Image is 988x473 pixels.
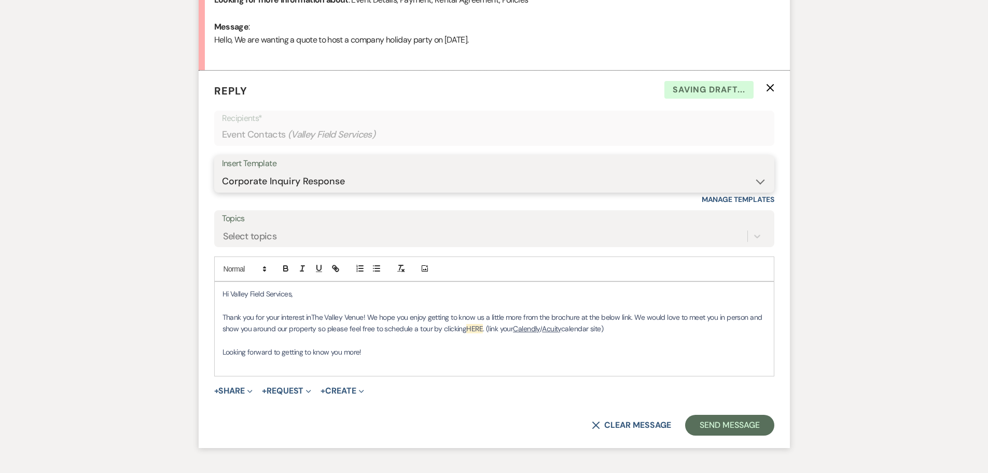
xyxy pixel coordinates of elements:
div: Select topics [223,229,277,243]
label: Topics [222,211,767,226]
button: Create [321,387,364,395]
button: Send Message [685,415,774,436]
span: Hi Valley Field Services, [222,289,293,299]
button: Share [214,387,253,395]
b: Message [214,21,249,32]
span: The Valley Venue [311,313,364,322]
button: Request [262,387,311,395]
a: Manage Templates [702,195,774,204]
span: + [321,387,325,395]
span: + [214,387,219,395]
span: Reply [214,84,247,98]
span: Thank you for your interest in [222,313,311,322]
span: + [262,387,267,395]
span: / [540,324,542,333]
div: Event Contacts [222,125,767,145]
span: Looking forward to getting to know you more! [222,347,361,357]
span: calendar site) [561,324,603,333]
span: ! We hope you enjoy getting to know us a little more from the brochure at the below link. We woul... [222,313,764,333]
div: Insert Template [222,156,767,171]
button: Clear message [592,421,671,429]
span: HERE [466,324,483,333]
span: ( Valley Field Services ) [288,128,376,142]
span: . (link your [483,324,513,333]
a: Calendly [513,324,540,333]
a: Acuity [542,324,561,333]
span: Saving draft... [664,81,754,99]
p: Recipients* [222,112,767,125]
